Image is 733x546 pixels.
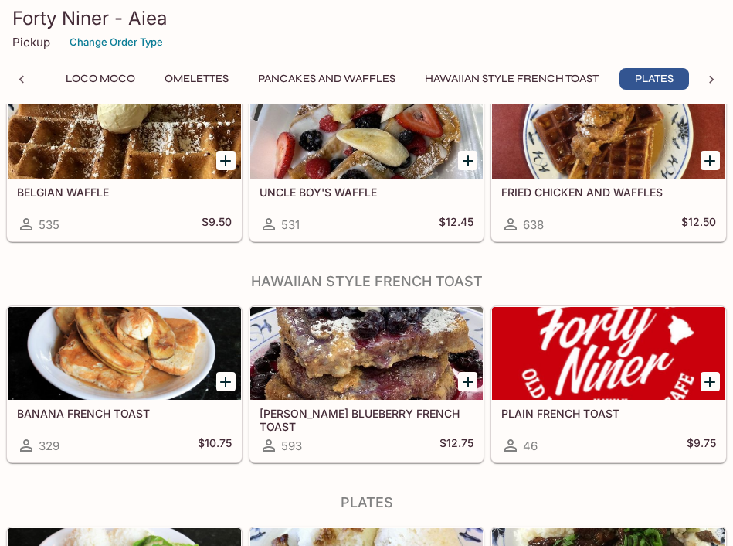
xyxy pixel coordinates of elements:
button: Add BELGIAN WAFFLE [216,151,236,170]
span: 535 [39,217,59,232]
h5: $12.75 [439,436,473,455]
a: [PERSON_NAME] BLUEBERRY FRENCH TOAST593$12.75 [249,306,484,462]
h5: BANANA FRENCH TOAST [17,407,232,420]
button: Add UNCLE BOY'S WAFFLE [458,151,477,170]
div: FRIED CHICKEN AND WAFFLES [492,86,725,179]
button: Add BANANA FRENCH TOAST [216,372,236,391]
h5: $12.50 [681,215,716,234]
h5: UNCLE BOY'S WAFFLE [260,186,474,199]
h4: Hawaiian Style French Toast [6,273,727,290]
button: Hawaiian Style French Toast [416,68,607,90]
span: 593 [281,439,302,453]
button: Omelettes [156,68,237,90]
h5: $12.45 [439,215,473,234]
h5: [PERSON_NAME] BLUEBERRY FRENCH TOAST [260,407,474,432]
h5: $9.50 [202,215,232,234]
span: 46 [523,439,538,453]
h5: FRIED CHICKEN AND WAFFLES [501,186,716,199]
a: BELGIAN WAFFLE535$9.50 [7,85,242,241]
a: UNCLE BOY'S WAFFLE531$12.45 [249,85,484,241]
h3: Forty Niner - Aiea [12,6,721,30]
div: PLAIN FRENCH TOAST [492,307,725,400]
h5: $9.75 [687,436,716,455]
button: Add PLAIN FRENCH TOAST [701,372,720,391]
a: BANANA FRENCH TOAST329$10.75 [7,306,242,462]
span: 531 [281,217,300,232]
a: PLAIN FRENCH TOAST46$9.75 [491,306,726,462]
button: Plates [619,68,689,90]
h5: $10.75 [198,436,232,455]
a: FRIED CHICKEN AND WAFFLES638$12.50 [491,85,726,241]
h5: BELGIAN WAFFLE [17,186,232,199]
button: Add FRIED CHICKEN AND WAFFLES [701,151,720,170]
p: Pickup [12,35,50,49]
button: Pancakes and Waffles [249,68,404,90]
h5: PLAIN FRENCH TOAST [501,407,716,420]
button: Add SWEET LEILANI BLUEBERRY FRENCH TOAST [458,372,477,391]
div: SWEET LEILANI BLUEBERRY FRENCH TOAST [250,307,484,400]
div: UNCLE BOY'S WAFFLE [250,86,484,179]
span: 638 [523,217,544,232]
h4: Plates [6,494,727,511]
div: BELGIAN WAFFLE [8,86,241,179]
div: BANANA FRENCH TOAST [8,307,241,400]
span: 329 [39,439,59,453]
button: Loco Moco [57,68,144,90]
button: Change Order Type [63,30,170,54]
